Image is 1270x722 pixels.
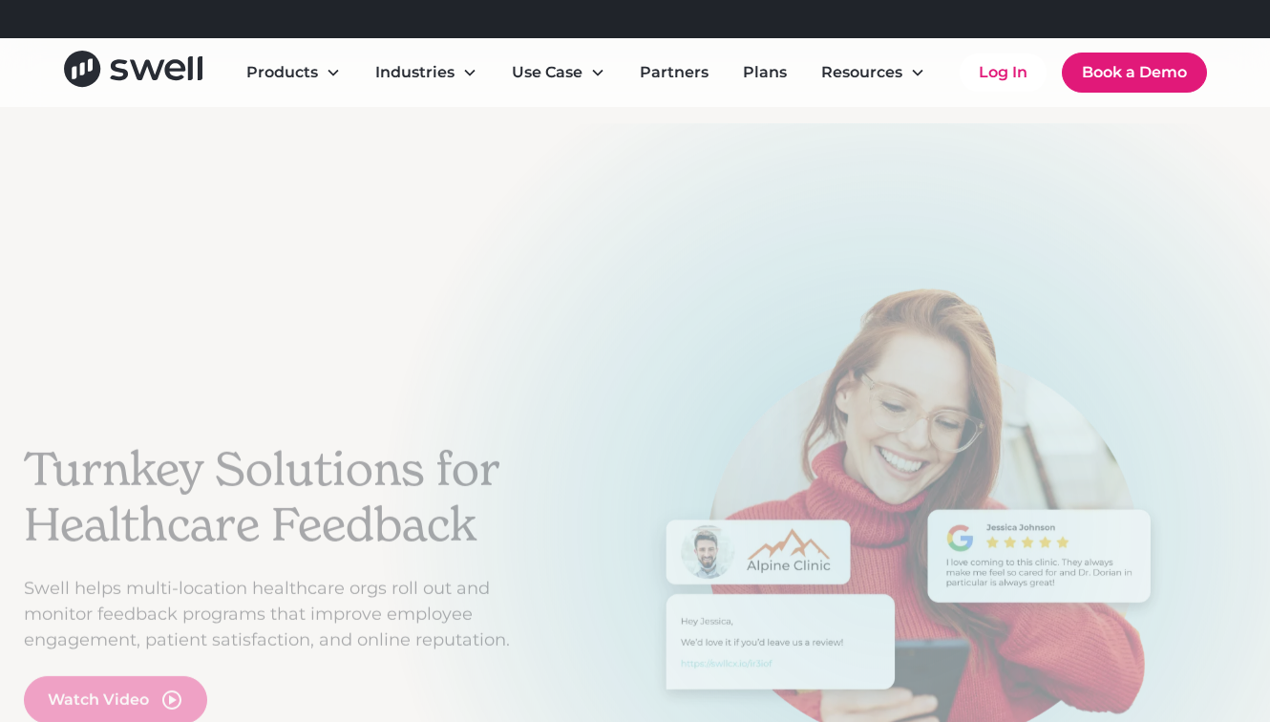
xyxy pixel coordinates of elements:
div: Resources [806,53,941,92]
a: Log In [960,53,1047,92]
div: Resources [821,61,902,84]
div: Products [231,53,356,92]
a: Book a Demo [1062,53,1207,93]
a: Partners [624,53,724,92]
a: Plans [728,53,802,92]
div: Industries [360,53,493,92]
p: Swell helps multi-location healthcare orgs roll out and monitor feedback programs that improve em... [24,576,540,653]
div: Watch Video [48,689,149,711]
div: Industries [375,61,455,84]
div: Use Case [497,53,621,92]
h2: Turnkey Solutions for Healthcare Feedback [24,442,540,552]
a: home [64,51,202,94]
div: Products [246,61,318,84]
div: Use Case [512,61,582,84]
